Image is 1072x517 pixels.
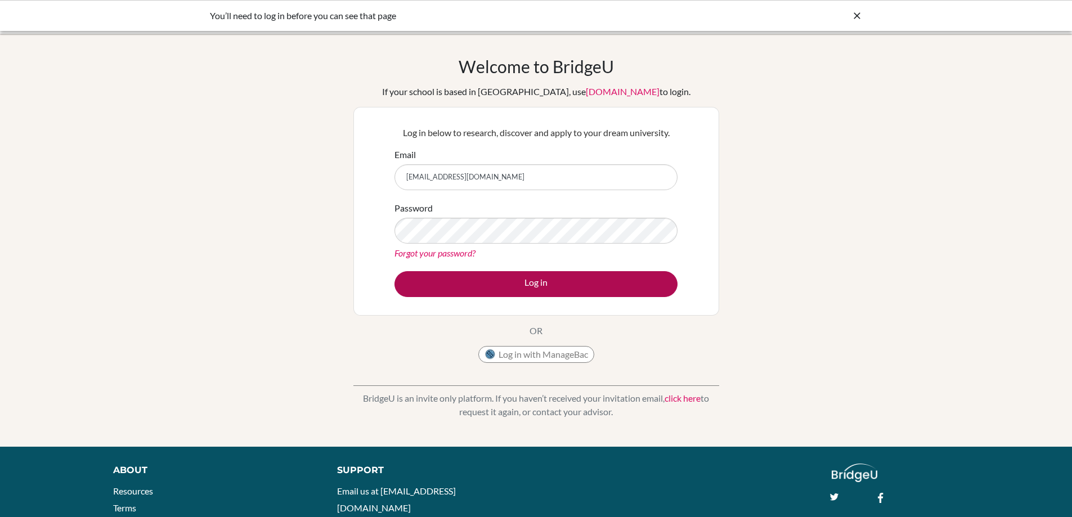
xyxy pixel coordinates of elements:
label: Email [394,148,416,161]
div: Support [337,464,523,477]
img: logo_white@2x-f4f0deed5e89b7ecb1c2cc34c3e3d731f90f0f143d5ea2071677605dd97b5244.png [832,464,877,482]
a: Resources [113,485,153,496]
h1: Welcome to BridgeU [459,56,614,77]
button: Log in with ManageBac [478,346,594,363]
div: You’ll need to log in before you can see that page [210,9,694,23]
a: Email us at [EMAIL_ADDRESS][DOMAIN_NAME] [337,485,456,513]
a: [DOMAIN_NAME] [586,86,660,97]
label: Password [394,201,433,215]
p: BridgeU is an invite only platform. If you haven’t received your invitation email, to request it ... [353,392,719,419]
p: Log in below to research, discover and apply to your dream university. [394,126,678,140]
a: Forgot your password? [394,248,476,258]
p: OR [530,324,542,338]
a: Terms [113,502,136,513]
div: If your school is based in [GEOGRAPHIC_DATA], use to login. [382,85,690,98]
div: About [113,464,312,477]
a: click here [665,393,701,403]
button: Log in [394,271,678,297]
